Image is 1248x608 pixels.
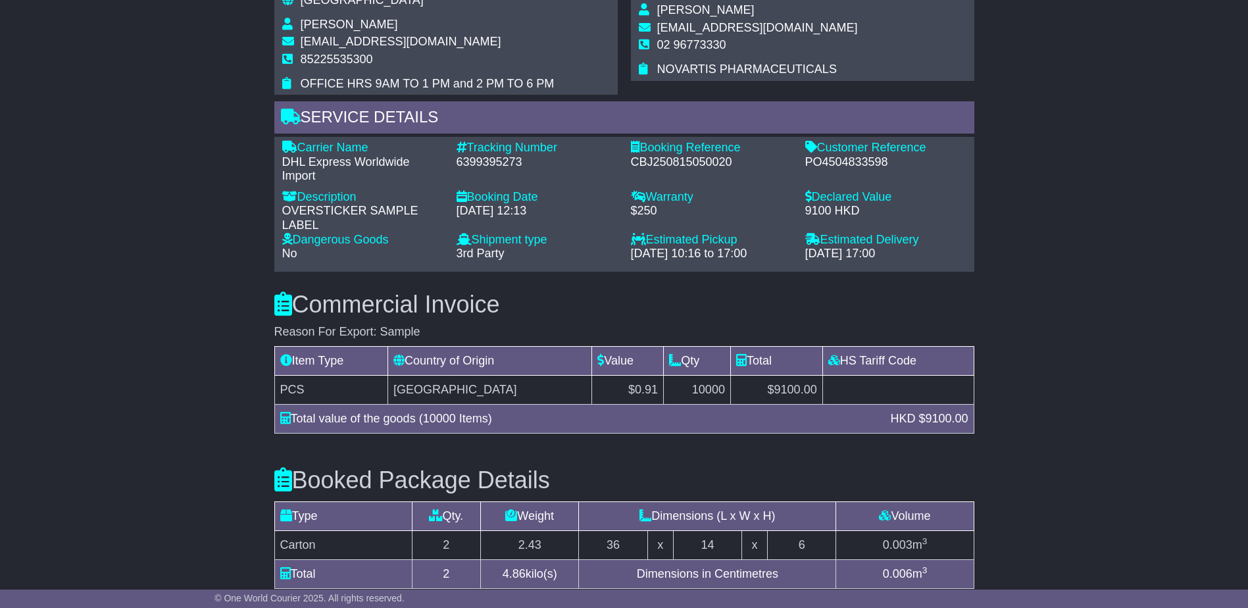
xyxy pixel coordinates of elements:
[457,233,618,247] div: Shipment type
[274,501,412,530] td: Type
[214,593,405,603] span: © One World Courier 2025. All rights reserved.
[301,18,398,31] span: [PERSON_NAME]
[805,204,966,218] div: 9100 HKD
[631,141,792,155] div: Booking Reference
[767,530,836,559] td: 6
[579,559,836,588] td: Dimensions in Centimetres
[836,501,974,530] td: Volume
[647,530,673,559] td: x
[388,375,592,404] td: [GEOGRAPHIC_DATA]
[579,530,648,559] td: 36
[805,247,966,261] div: [DATE] 17:00
[922,565,928,575] sup: 3
[836,559,974,588] td: m
[631,204,792,218] div: $250
[481,530,579,559] td: 2.43
[274,375,388,404] td: PCS
[282,233,443,247] div: Dangerous Goods
[481,559,579,588] td: kilo(s)
[503,567,526,580] span: 4.86
[301,35,501,48] span: [EMAIL_ADDRESS][DOMAIN_NAME]
[592,375,664,404] td: $0.91
[631,233,792,247] div: Estimated Pickup
[274,101,974,137] div: Service Details
[657,63,837,76] span: NOVARTIS PHARMACEUTICALS
[457,190,618,205] div: Booking Date
[631,155,792,170] div: CBJ250815050020
[412,559,481,588] td: 2
[657,38,726,51] span: 02 96773330
[884,410,974,428] div: HKD $9100.00
[579,501,836,530] td: Dimensions (L x W x H)
[481,501,579,530] td: Weight
[657,3,755,16] span: [PERSON_NAME]
[274,559,412,588] td: Total
[274,325,974,340] div: Reason For Export: Sample
[730,375,822,404] td: $9100.00
[657,21,858,34] span: [EMAIL_ADDRESS][DOMAIN_NAME]
[805,141,966,155] div: Customer Reference
[274,467,974,494] h3: Booked Package Details
[274,291,974,318] h3: Commercial Invoice
[282,155,443,184] div: DHL Express Worldwide Import
[742,530,768,559] td: x
[274,346,388,375] td: Item Type
[282,204,443,232] div: OVERSTICKER SAMPLE LABEL
[730,346,822,375] td: Total
[836,530,974,559] td: m
[883,538,912,551] span: 0.003
[805,155,966,170] div: PO4504833598
[673,530,742,559] td: 14
[274,410,884,428] div: Total value of the goods (10000 Items)
[592,346,664,375] td: Value
[922,536,928,546] sup: 3
[274,530,412,559] td: Carton
[805,190,966,205] div: Declared Value
[631,190,792,205] div: Warranty
[457,204,618,218] div: [DATE] 12:13
[301,77,555,90] span: OFFICE HRS 9AM TO 1 PM and 2 PM TO 6 PM
[631,247,792,261] div: [DATE] 10:16 to 17:00
[282,141,443,155] div: Carrier Name
[883,567,912,580] span: 0.006
[412,501,481,530] td: Qty.
[805,233,966,247] div: Estimated Delivery
[282,190,443,205] div: Description
[457,155,618,170] div: 6399395273
[822,346,974,375] td: HS Tariff Code
[301,53,373,66] span: 85225535300
[457,141,618,155] div: Tracking Number
[388,346,592,375] td: Country of Origin
[457,247,505,260] span: 3rd Party
[412,530,481,559] td: 2
[664,346,731,375] td: Qty
[664,375,731,404] td: 10000
[282,247,297,260] span: No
